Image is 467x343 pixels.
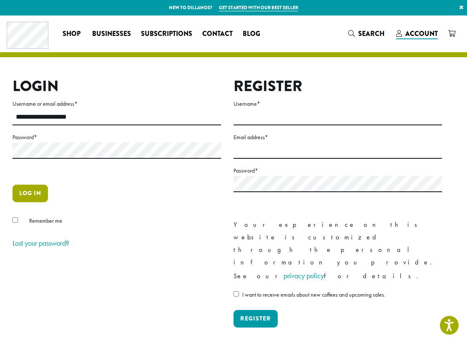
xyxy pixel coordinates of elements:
[13,238,69,248] a: Lost your password?
[343,27,391,41] a: Search
[13,132,221,142] label: Password
[405,29,438,38] span: Account
[233,77,442,95] h2: Register
[242,291,385,298] span: I want to receive emails about new coffees and upcoming sales.
[233,291,239,297] input: I want to receive emails about new coffees and upcoming sales.
[13,185,48,202] button: Log in
[13,77,221,95] h2: Login
[219,4,298,11] a: Get started with our best seller
[233,165,442,176] label: Password
[233,219,442,283] p: Your experience on this website is customized through the personal information you provide. See o...
[233,99,442,109] label: Username
[29,217,62,224] span: Remember me
[358,29,384,38] span: Search
[141,29,192,39] span: Subscriptions
[63,29,80,39] span: Shop
[284,271,324,280] a: privacy policy
[13,99,221,109] label: Username or email address
[92,29,131,39] span: Businesses
[233,310,278,328] button: Register
[202,29,233,39] span: Contact
[243,29,260,39] span: Blog
[58,27,87,41] a: Shop
[233,132,442,142] label: Email address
